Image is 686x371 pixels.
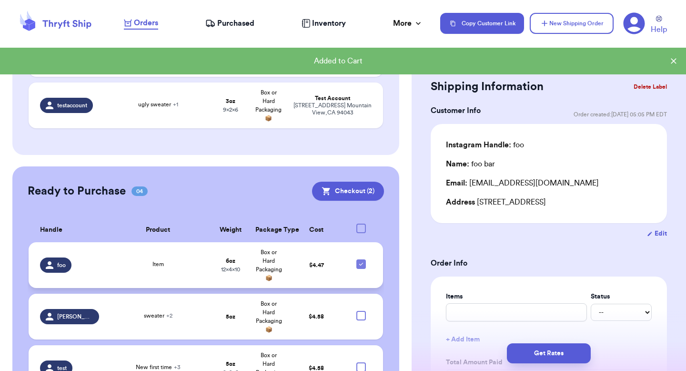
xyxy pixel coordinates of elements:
span: Email: [446,179,467,187]
button: Checkout (2) [312,182,384,201]
label: Status [591,292,652,301]
span: Box or Hard Packaging 📦 [256,249,282,281]
th: Product [105,218,212,242]
strong: 6 oz [226,258,235,264]
div: [STREET_ADDRESS] Mountain View , CA 94043 [293,102,372,116]
span: + 2 [166,313,172,319]
span: 04 [131,186,148,196]
span: Instagram Handle: [446,141,511,149]
span: $ 4.47 [309,262,324,268]
span: Order created: [DATE] 05:05 PM EDT [574,111,667,118]
span: foo [57,261,66,269]
button: + Add Item [442,329,656,350]
span: Inventory [312,18,346,29]
h3: Order Info [431,258,667,269]
span: Handle [40,225,62,235]
label: Items [446,292,587,301]
div: Test Account [293,95,372,102]
h2: Ready to Purchase [28,184,126,199]
span: ugly sweater [138,102,178,107]
a: Orders [124,17,158,30]
span: Orders [134,17,158,29]
button: Copy Customer Link [440,13,524,34]
span: [PERSON_NAME] [57,313,93,320]
div: Added to Cart [8,55,669,67]
button: Edit [647,229,667,238]
a: Help [651,16,667,35]
th: Weight [212,218,250,242]
span: Address [446,198,475,206]
span: sweater [144,313,172,319]
span: 9 x 2 x 6 [223,107,238,113]
span: + 3 [174,364,181,370]
a: Inventory [302,18,346,29]
span: Box or Hard Packaging 📦 [255,90,282,121]
div: foo bar [446,158,495,170]
strong: 3 oz [226,98,235,104]
strong: 5 oz [226,314,235,319]
button: Get Rates [507,343,591,363]
span: Name: [446,160,469,168]
span: Box or Hard Packaging 📦 [256,301,282,332]
span: testaccount [57,102,87,109]
div: [EMAIL_ADDRESS][DOMAIN_NAME] [446,177,652,189]
span: $ 4.58 [309,365,324,371]
div: More [393,18,423,29]
th: Cost [288,218,345,242]
strong: 5 oz [226,361,235,367]
button: Delete Label [630,76,671,97]
button: New Shipping Order [530,13,614,34]
span: New first time [136,364,181,370]
span: Purchased [217,18,254,29]
a: Purchased [205,18,254,29]
div: [STREET_ADDRESS] [446,196,652,208]
h3: Customer Info [431,105,481,116]
h2: Shipping Information [431,79,544,94]
div: foo [446,139,524,151]
span: + 1 [173,102,178,107]
span: $ 4.58 [309,314,324,319]
th: Package Type [250,218,288,242]
span: 12 x 4 x 10 [221,267,240,272]
span: Help [651,24,667,35]
span: Item [152,261,164,267]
